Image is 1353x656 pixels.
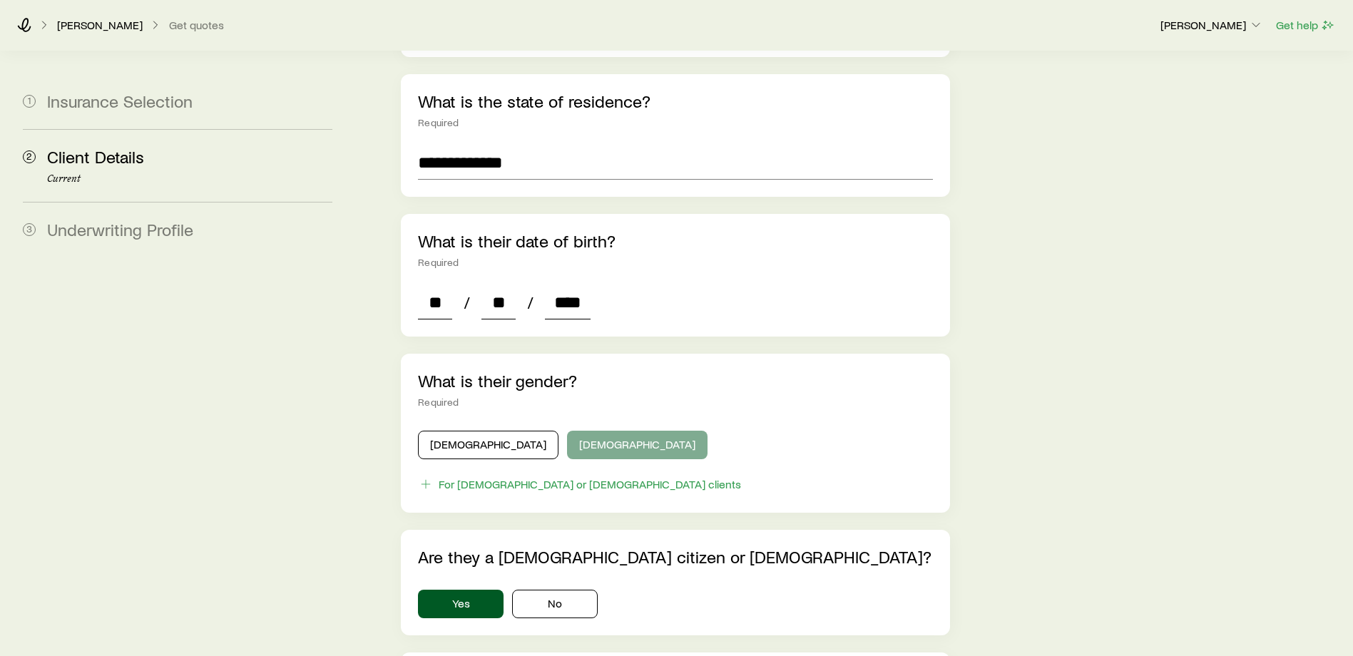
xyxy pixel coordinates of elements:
[418,231,933,251] p: What is their date of birth?
[1160,18,1263,32] p: [PERSON_NAME]
[418,257,933,268] div: Required
[418,431,558,459] button: [DEMOGRAPHIC_DATA]
[47,173,332,185] p: Current
[418,396,933,408] div: Required
[23,95,36,108] span: 1
[567,431,708,459] button: [DEMOGRAPHIC_DATA]
[418,590,504,618] button: Yes
[521,292,539,312] span: /
[57,18,143,32] p: [PERSON_NAME]
[439,477,741,491] div: For [DEMOGRAPHIC_DATA] or [DEMOGRAPHIC_DATA] clients
[512,590,598,618] button: No
[1160,17,1264,34] button: [PERSON_NAME]
[47,219,193,240] span: Underwriting Profile
[23,223,36,236] span: 3
[458,292,476,312] span: /
[168,19,225,32] button: Get quotes
[418,476,742,493] button: For [DEMOGRAPHIC_DATA] or [DEMOGRAPHIC_DATA] clients
[1275,17,1336,34] button: Get help
[418,91,933,111] p: What is the state of residence?
[418,117,933,128] div: Required
[23,150,36,163] span: 2
[47,91,193,111] span: Insurance Selection
[47,146,144,167] span: Client Details
[418,547,933,567] p: Are they a [DEMOGRAPHIC_DATA] citizen or [DEMOGRAPHIC_DATA]?
[418,371,933,391] p: What is their gender?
